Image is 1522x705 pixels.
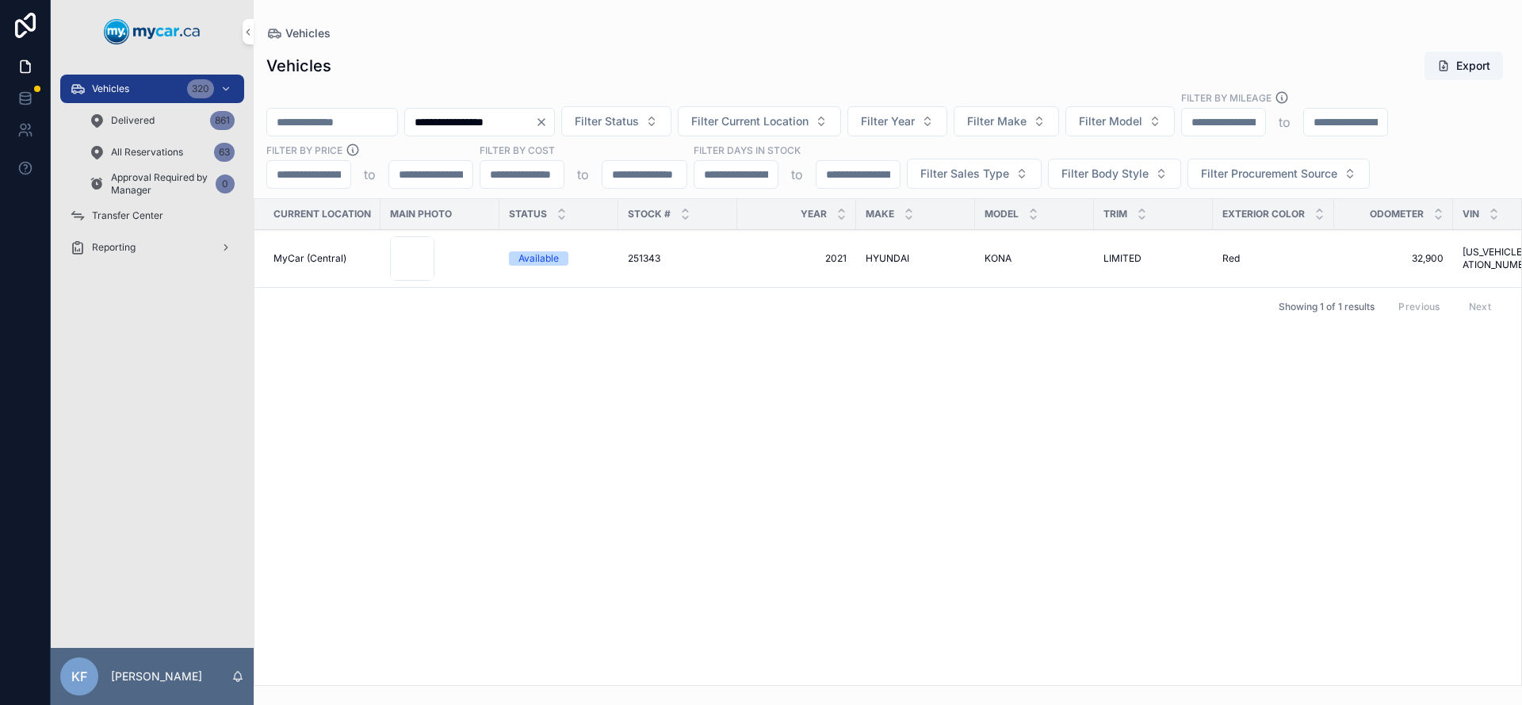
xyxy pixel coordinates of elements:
span: Stock # [628,208,671,220]
a: Delivered861 [79,106,244,135]
span: Showing 1 of 1 results [1279,301,1375,313]
span: Filter Status [575,113,639,129]
a: Available [509,251,609,266]
button: Select Button [561,106,671,136]
button: Select Button [1048,159,1181,189]
div: 63 [214,143,235,162]
span: Vehicles [92,82,129,95]
div: 320 [187,79,214,98]
span: Status [509,208,547,220]
a: Vehicles320 [60,75,244,103]
span: Filter Procurement Source [1201,166,1337,182]
a: HYUNDAI [866,252,966,265]
span: Transfer Center [92,209,163,222]
span: VIN [1463,208,1479,220]
button: Clear [535,116,554,128]
a: 251343 [628,252,728,265]
span: Filter Model [1079,113,1142,129]
a: 2021 [747,252,847,265]
a: Red [1222,252,1325,265]
div: scrollable content [51,63,254,282]
span: Year [801,208,827,220]
span: Filter Current Location [691,113,809,129]
p: to [364,165,376,184]
a: KONA [985,252,1084,265]
p: [PERSON_NAME] [111,669,202,684]
div: 861 [210,111,235,130]
span: Filter Body Style [1061,166,1149,182]
button: Select Button [678,106,841,136]
span: Main Photo [390,208,452,220]
label: Filter Days In Stock [694,143,801,157]
button: Select Button [954,106,1059,136]
span: Filter Year [861,113,915,129]
span: Current Location [273,208,371,220]
span: 251343 [628,252,660,265]
span: HYUNDAI [866,252,909,265]
label: FILTER BY COST [480,143,555,157]
a: 32,900 [1344,252,1444,265]
h1: Vehicles [266,55,331,77]
span: Odometer [1370,208,1424,220]
div: Available [518,251,559,266]
div: 0 [216,174,235,193]
a: Transfer Center [60,201,244,230]
button: Select Button [907,159,1042,189]
p: to [1279,113,1291,132]
span: Filter Make [967,113,1027,129]
a: All Reservations63 [79,138,244,167]
span: Red [1222,252,1240,265]
span: Reporting [92,241,136,254]
label: Filter By Mileage [1181,90,1272,105]
a: Approval Required by Manager0 [79,170,244,198]
a: MyCar (Central) [273,252,371,265]
span: Model [985,208,1019,220]
span: KF [71,667,87,686]
button: Select Button [1065,106,1175,136]
span: All Reservations [111,146,183,159]
button: Select Button [847,106,947,136]
span: Trim [1103,208,1127,220]
p: to [577,165,589,184]
span: Exterior Color [1222,208,1305,220]
a: Vehicles [266,25,331,41]
span: Delivered [111,114,155,127]
button: Select Button [1187,159,1370,189]
p: to [791,165,803,184]
a: LIMITED [1103,252,1203,265]
label: FILTER BY PRICE [266,143,342,157]
img: App logo [104,19,201,44]
button: Export [1424,52,1503,80]
span: LIMITED [1103,252,1141,265]
span: Filter Sales Type [920,166,1009,182]
span: Vehicles [285,25,331,41]
a: Reporting [60,233,244,262]
span: KONA [985,252,1011,265]
span: Approval Required by Manager [111,171,209,197]
span: Make [866,208,894,220]
span: MyCar (Central) [273,252,346,265]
